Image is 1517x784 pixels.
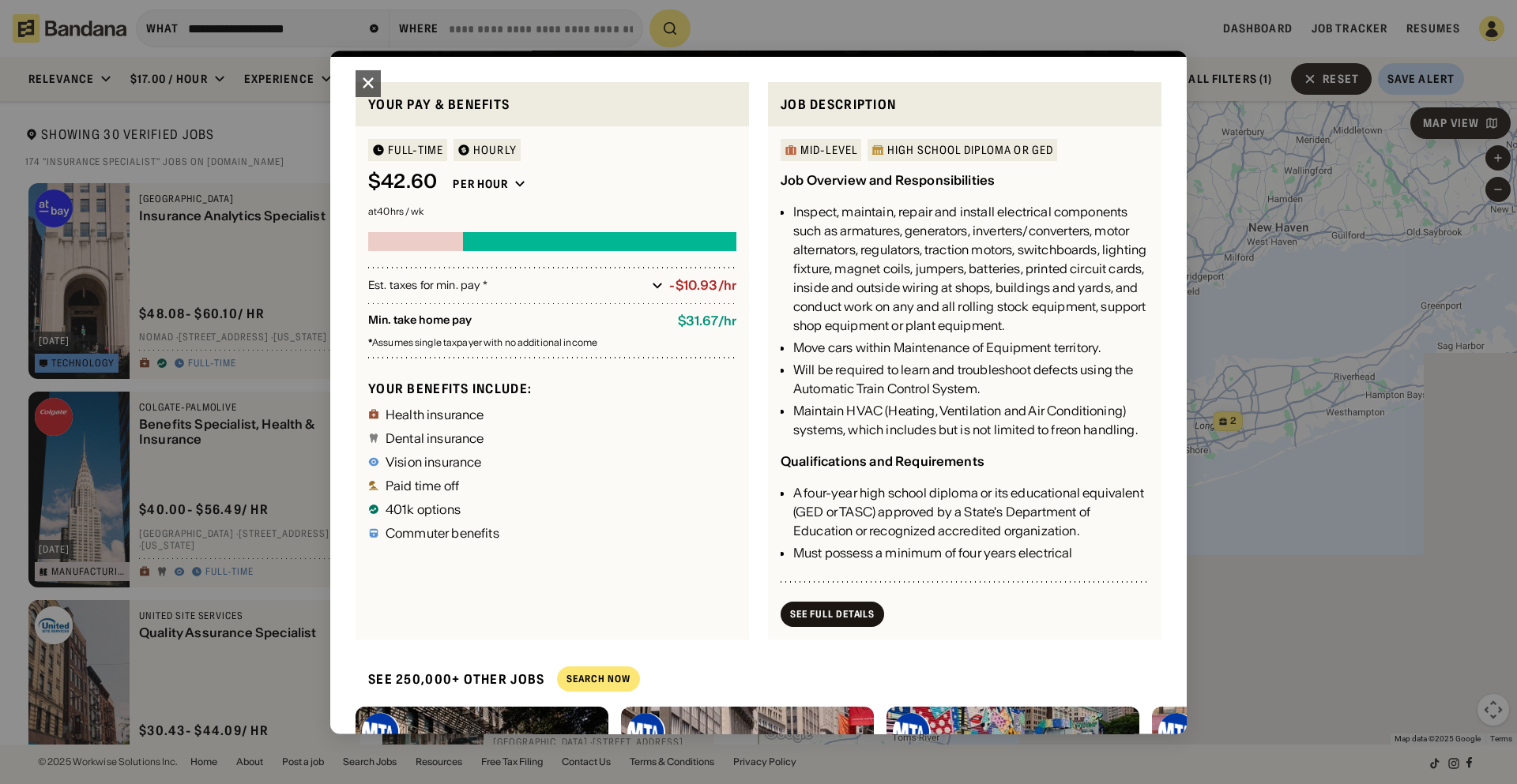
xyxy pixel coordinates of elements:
[368,208,736,217] div: at 40 hrs / wk
[627,713,665,751] img: MTA logo
[887,145,1053,156] div: High School Diploma or GED
[386,527,499,539] div: Commuter benefits
[386,432,484,445] div: Dental insurance
[388,145,443,156] div: Full-time
[790,610,875,619] div: See Full Details
[793,402,1149,440] div: Maintain HVAC (Heating, Ventilation and Air Conditioning) systems, which includes but is not limi...
[362,713,400,751] img: MTA logo
[368,95,736,114] div: Your pay & benefits
[793,544,1149,620] div: Must possess a minimum of four years electrical experience. Related electrical trade school accre...
[793,484,1149,541] div: A four-year high school diploma or its educational equivalent (GED or TASC) approved by a State's...
[368,171,437,194] div: $ 42.60
[793,203,1149,336] div: Inspect, maintain, repair and install electrical components such as armatures, generators, invert...
[386,503,461,516] div: 401k options
[473,145,517,156] div: HOURLY
[386,456,482,468] div: Vision insurance
[368,314,665,329] div: Min. take home pay
[800,145,857,156] div: Mid-Level
[893,713,931,751] img: MTA logo
[368,381,736,397] div: Your benefits include:
[368,339,736,348] div: Assumes single taxpayer with no additional income
[781,454,984,470] div: Qualifications and Requirements
[368,278,646,294] div: Est. taxes for min. pay *
[356,658,544,700] div: See 250,000+ other jobs
[386,479,459,492] div: Paid time off
[567,675,631,685] div: Search Now
[453,178,508,192] div: Per hour
[793,361,1149,399] div: Will be required to learn and troubleshoot defects using the Automatic Train Control System.
[669,279,736,294] div: -$10.93/hr
[1158,713,1196,751] img: MTA logo
[781,95,1149,114] div: Job Description
[793,339,1149,358] div: Move cars within Maintenance of Equipment territory.
[678,314,736,329] div: $ 31.67 / hr
[781,173,995,189] div: Job Overview and Responsibilities
[386,408,484,421] div: Health insurance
